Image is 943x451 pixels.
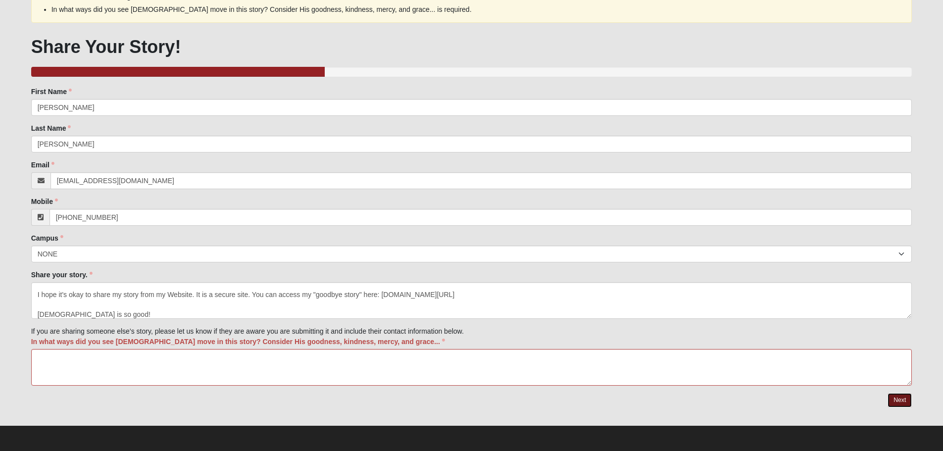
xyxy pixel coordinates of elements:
[31,197,58,206] label: Mobile
[31,337,445,347] label: In what ways did you see [DEMOGRAPHIC_DATA] move in this story? Consider His goodness, kindness, ...
[31,123,71,133] label: Last Name
[31,270,93,280] label: Share your story.
[31,87,72,97] label: First Name
[31,160,54,170] label: Email
[888,393,912,407] a: Next
[51,4,892,15] li: In what ways did you see [DEMOGRAPHIC_DATA] move in this story? Consider His goodness, kindness, ...
[31,36,912,57] h1: Share Your Story!
[31,233,63,243] label: Campus
[31,87,912,386] div: If you are sharing someone else’s story, please let us know if they are aware you are submitting ...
